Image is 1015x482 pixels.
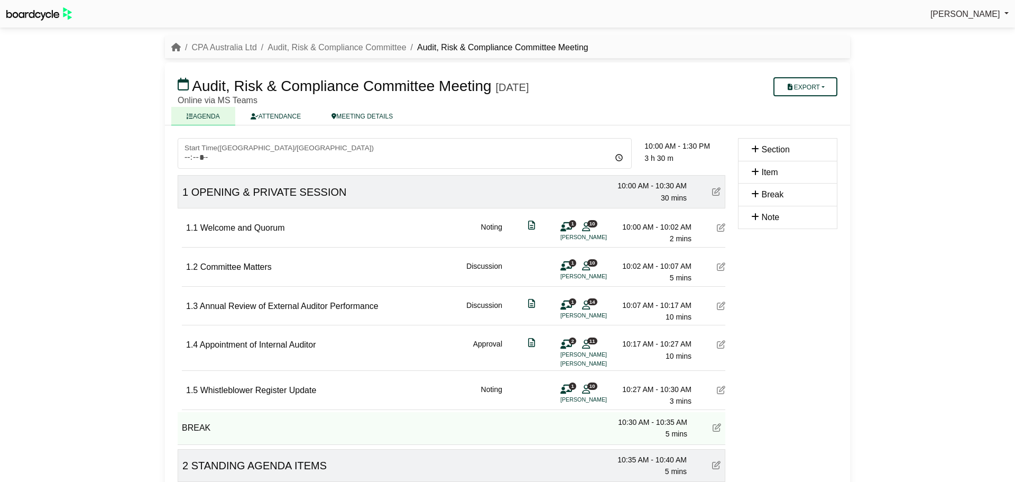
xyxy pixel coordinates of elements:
span: Committee Matters [200,262,272,271]
span: 10 mins [666,352,691,360]
span: OPENING & PRIVATE SESSION [191,186,347,198]
span: 1 [569,220,576,227]
span: 14 [587,298,597,305]
span: 5 mins [665,467,687,476]
span: 10 [587,259,597,266]
span: 1 [569,298,576,305]
div: 10:00 AM - 10:30 AM [613,180,687,192]
span: Break [761,190,783,199]
div: 10:35 AM - 10:40 AM [613,454,687,466]
span: 1 [182,186,188,198]
div: 10:30 AM - 10:35 AM [613,416,687,428]
div: [DATE] [495,81,529,94]
span: 1 [569,259,576,266]
li: [PERSON_NAME] [560,272,640,281]
div: Discussion [466,299,502,323]
li: [PERSON_NAME] [560,350,640,359]
span: 5 mins [670,274,691,282]
div: 10:17 AM - 10:27 AM [617,338,691,350]
span: Appointment of Internal Auditor [200,340,316,349]
nav: breadcrumb [171,41,588,54]
a: MEETING DETAILS [316,107,408,125]
span: 1 [569,383,576,389]
img: BoardcycleBlackGreen-aaafeed430059cb809a45853b8cf6d952af9d84e6e89e1f1685b34bfd5cb7d64.svg [6,7,72,21]
div: 10:00 AM - 1:30 PM [644,140,725,152]
span: 11 [587,338,597,344]
div: 10:27 AM - 10:30 AM [617,384,691,395]
span: Online via MS Teams [178,96,257,105]
span: 10 [587,220,597,227]
span: 1.4 [186,340,198,349]
span: Item [761,168,778,177]
span: 5 mins [666,430,687,438]
span: 3 h 30 m [644,154,673,162]
a: ATTENDANCE [235,107,316,125]
span: Section [761,145,789,154]
span: Audit, Risk & Compliance Committee Meeting [192,78,491,94]
span: 2 mins [670,234,691,243]
span: 1.1 [186,223,198,232]
span: 10 [587,383,597,389]
button: Export [773,77,837,96]
a: Audit, Risk & Compliance Committee [267,43,406,52]
li: [PERSON_NAME] [560,359,640,368]
span: 30 mins [661,194,687,202]
span: 2 [569,338,576,344]
span: 1.2 [186,262,198,271]
span: Annual Review of External Auditor Performance [200,302,379,311]
div: Noting [481,221,502,245]
span: 10 mins [666,313,691,321]
a: [PERSON_NAME] [930,7,1009,21]
li: [PERSON_NAME] [560,311,640,320]
div: 10:00 AM - 10:02 AM [617,221,691,233]
div: 10:07 AM - 10:17 AM [617,299,691,311]
li: Audit, Risk & Compliance Committee Meeting [407,41,588,54]
div: 10:02 AM - 10:07 AM [617,260,691,272]
span: [PERSON_NAME] [930,10,1000,19]
div: Discussion [466,260,502,284]
span: Note [761,213,779,222]
a: AGENDA [171,107,235,125]
span: Welcome and Quorum [200,223,285,232]
div: Approval [473,338,502,368]
li: [PERSON_NAME] [560,395,640,404]
span: 1.5 [186,386,198,395]
div: Noting [481,384,502,407]
li: [PERSON_NAME] [560,233,640,242]
span: BREAK [182,423,210,432]
span: 1.3 [186,302,198,311]
a: CPA Australia Ltd [191,43,256,52]
span: STANDING AGENDA ITEMS [191,460,327,471]
span: 2 [182,460,188,471]
span: Whistleblower Register Update [200,386,317,395]
span: 3 mins [670,397,691,405]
